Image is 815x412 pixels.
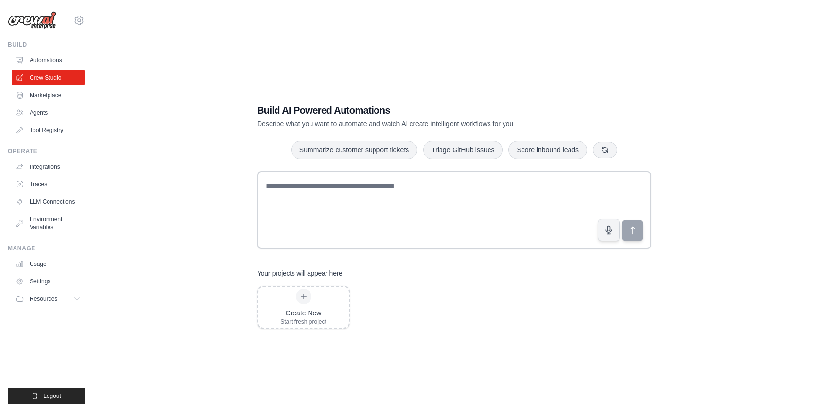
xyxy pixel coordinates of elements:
div: Start fresh project [280,318,326,326]
div: Operate [8,148,85,155]
a: Environment Variables [12,212,85,235]
a: Integrations [12,159,85,175]
div: Manage [8,245,85,252]
a: Traces [12,177,85,192]
button: Get new suggestions [593,142,617,158]
button: Score inbound leads [508,141,587,159]
div: Create New [280,308,326,318]
a: Tool Registry [12,122,85,138]
a: Crew Studio [12,70,85,85]
button: Resources [12,291,85,307]
span: Resources [30,295,57,303]
div: Build [8,41,85,49]
h1: Build AI Powered Automations [257,103,583,117]
span: Logout [43,392,61,400]
a: LLM Connections [12,194,85,210]
a: Usage [12,256,85,272]
h3: Your projects will appear here [257,268,342,278]
a: Automations [12,52,85,68]
a: Agents [12,105,85,120]
a: Settings [12,274,85,289]
img: Logo [8,11,56,30]
button: Summarize customer support tickets [291,141,417,159]
button: Triage GitHub issues [423,141,503,159]
button: Logout [8,388,85,404]
a: Marketplace [12,87,85,103]
button: Click to speak your automation idea [598,219,620,241]
p: Describe what you want to automate and watch AI create intelligent workflows for you [257,119,583,129]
